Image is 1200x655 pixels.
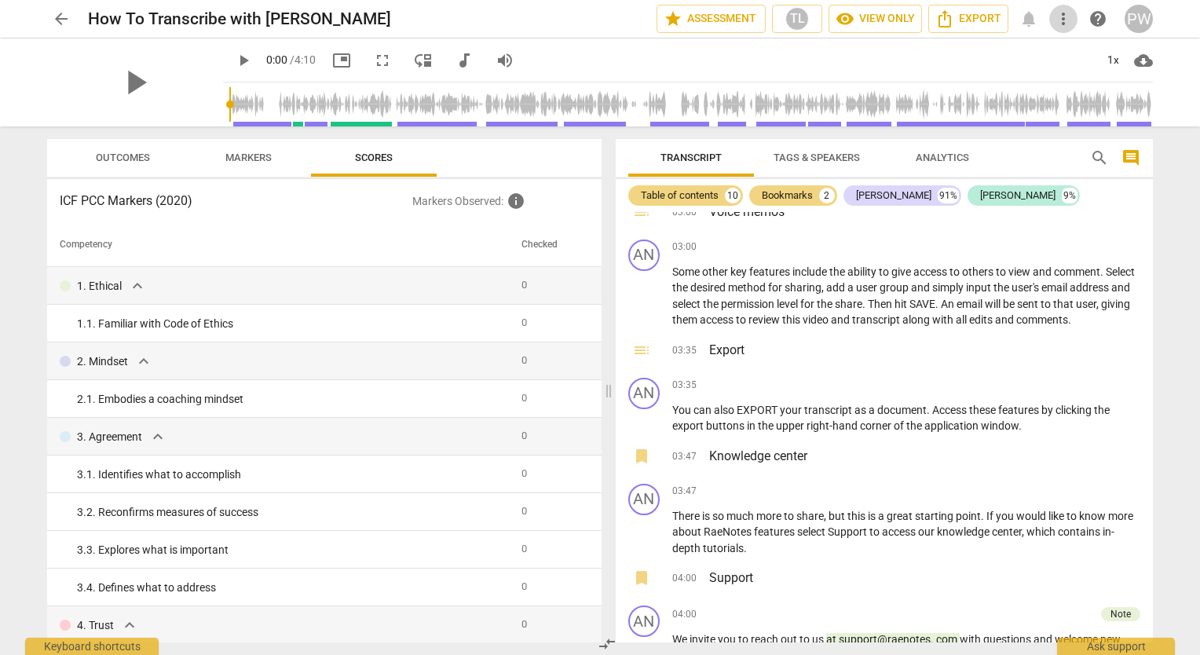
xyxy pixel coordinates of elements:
[491,46,519,75] button: Volume
[962,265,996,278] span: others
[1057,638,1175,655] div: Ask support
[957,298,985,310] span: email
[738,633,751,646] span: to
[77,467,509,483] div: 3. 1. Identifies what to accomplish
[77,316,509,332] div: 1. 1. Familiar with Code of Ethics
[672,298,703,310] span: select
[936,633,960,646] span: com
[96,152,150,163] span: Outcomes
[829,510,847,522] span: but
[812,633,826,646] span: us
[777,298,800,310] span: level
[672,404,693,416] span: You
[956,510,981,522] span: point
[792,265,829,278] span: include
[672,419,706,432] span: export
[148,427,167,446] span: expand_more
[776,419,807,432] span: upper
[266,53,287,66] span: 0:00
[758,419,776,432] span: the
[754,525,797,538] span: features
[751,633,781,646] span: reach
[915,510,956,522] span: starting
[1096,298,1101,310] span: ,
[985,298,1003,310] span: will
[672,608,697,621] span: 04:00
[993,281,1012,294] span: the
[956,313,969,326] span: all
[828,525,869,538] span: Support
[762,188,813,203] div: Bookmarks
[911,281,932,294] span: and
[856,281,880,294] span: user
[913,265,949,278] span: access
[373,51,392,70] span: fullscreen
[77,504,509,521] div: 3. 2. Reconfirms measures of success
[924,419,981,432] span: application
[927,404,932,416] span: .
[521,580,527,592] span: 0
[1053,298,1076,310] span: that
[1048,510,1066,522] span: like
[1101,298,1130,310] span: giving
[1017,298,1041,310] span: sent
[918,525,937,538] span: our
[839,633,931,646] span: support@raenotes
[836,9,915,28] span: View only
[800,298,817,310] span: for
[693,404,714,416] span: can
[1087,145,1112,170] button: Search
[25,638,159,655] div: Keyboard shortcuts
[632,203,651,221] span: toc
[1054,9,1073,28] span: more_vert
[409,46,437,75] button: View player as separate pane
[628,240,660,271] div: Change speaker
[718,633,738,646] span: you
[960,633,983,646] span: with
[496,51,514,70] span: volume_up
[1094,404,1110,416] span: the
[941,298,957,310] span: An
[980,188,1055,203] div: [PERSON_NAME]
[1041,404,1055,416] span: by
[756,510,784,522] span: more
[847,265,879,278] span: ability
[1100,265,1106,278] span: .
[709,203,1140,221] h3: Voice memos
[895,298,909,310] span: hit
[966,281,993,294] span: input
[414,51,433,70] span: move_down
[983,633,1034,646] span: questions
[725,188,741,203] div: 10
[88,9,391,29] h2: How To Transcribe with [PERSON_NAME]
[829,5,922,33] button: View only
[747,419,758,432] span: in
[1034,633,1055,646] span: and
[657,5,766,33] button: Assessment
[785,281,821,294] span: sharing
[817,298,835,310] span: the
[1062,188,1077,203] div: 9%
[1110,607,1131,621] div: Note
[1054,265,1100,278] span: comment
[1076,298,1096,310] span: user
[290,53,316,66] span: / 4:10
[909,298,935,310] span: SAVE
[852,313,902,326] span: transcript
[672,206,697,221] span: 03:00
[862,298,868,310] span: .
[704,525,754,538] span: RaeNotes
[702,265,730,278] span: other
[628,378,660,409] div: Change speaker
[995,313,1016,326] span: and
[821,281,826,294] span: ,
[77,580,509,596] div: 3. 4. Defines what to address
[847,510,868,522] span: this
[836,9,854,28] span: visibility
[672,265,702,278] span: Some
[641,188,719,203] div: Table of contents
[1125,5,1153,33] div: PW
[1079,510,1108,522] span: know
[700,313,736,326] span: access
[829,265,847,278] span: the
